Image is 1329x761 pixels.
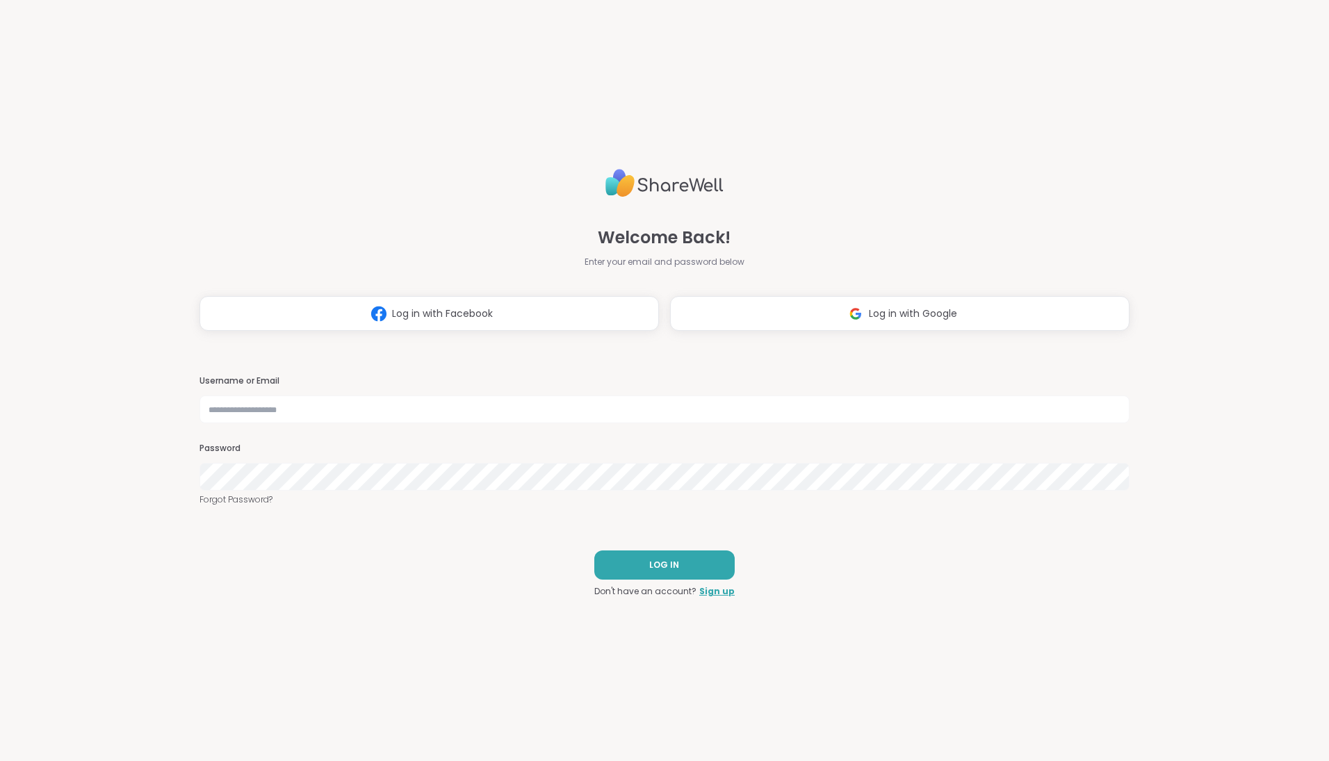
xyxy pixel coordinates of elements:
span: Don't have an account? [594,585,696,598]
img: ShareWell Logo [605,163,724,203]
span: Log in with Facebook [392,306,493,321]
h3: Password [199,443,1130,455]
a: Forgot Password? [199,493,1130,506]
span: Welcome Back! [598,225,731,250]
a: Sign up [699,585,735,598]
button: Log in with Google [670,296,1130,331]
h3: Username or Email [199,375,1130,387]
span: Enter your email and password below [585,256,744,268]
button: Log in with Facebook [199,296,659,331]
img: ShareWell Logomark [366,301,392,327]
span: LOG IN [649,559,679,571]
button: LOG IN [594,550,735,580]
img: ShareWell Logomark [842,301,869,327]
span: Log in with Google [869,306,957,321]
